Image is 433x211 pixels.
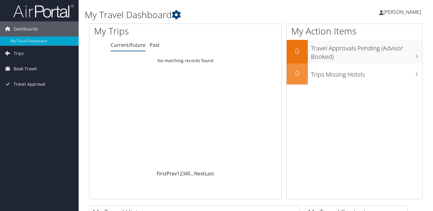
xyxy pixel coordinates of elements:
[205,170,214,177] a: Last
[287,68,308,78] h2: 0
[157,170,167,177] a: First
[190,170,194,177] span: …
[194,170,205,177] a: Next
[287,46,308,56] h2: 0
[14,61,37,76] span: Book Travel
[185,170,188,177] a: 4
[287,63,422,85] a: 0Trips Missing Hotels
[287,40,422,63] a: 0Travel Approvals Pending (Advisor Booked)
[90,55,282,66] td: No matching records found
[14,46,24,61] span: Trips
[188,170,190,177] a: 5
[379,3,427,21] a: [PERSON_NAME]
[287,25,422,37] h1: My Action Items
[383,9,421,15] span: [PERSON_NAME]
[180,170,182,177] a: 2
[177,170,180,177] a: 1
[182,170,185,177] a: 3
[167,170,177,177] a: Prev
[14,77,45,92] span: Travel Approval
[150,42,160,48] a: Past
[111,42,145,48] a: Current/Future
[13,4,74,18] img: airportal-logo.png
[311,67,422,79] h3: Trips Missing Hotels
[94,25,197,37] h1: My Trips
[14,21,38,37] span: Dashboards
[85,8,313,21] h1: My Travel Dashboard
[311,41,422,61] h3: Travel Approvals Pending (Advisor Booked)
